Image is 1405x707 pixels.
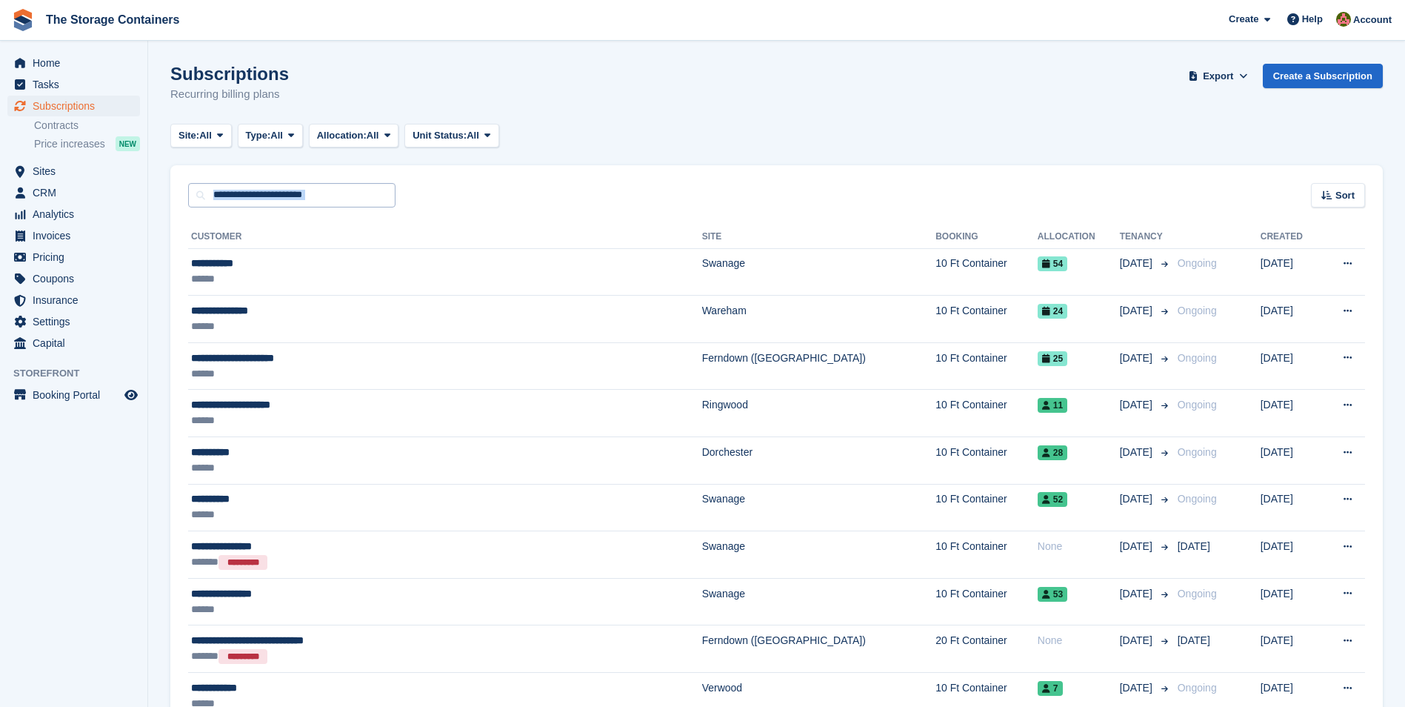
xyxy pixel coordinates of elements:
[7,53,140,73] a: menu
[702,248,936,296] td: Swanage
[1038,445,1067,460] span: 28
[467,128,479,143] span: All
[1229,12,1258,27] span: Create
[7,182,140,203] a: menu
[1120,397,1155,413] span: [DATE]
[702,296,936,343] td: Wareham
[33,290,121,311] span: Insurance
[935,484,1038,531] td: 10 Ft Container
[178,128,199,143] span: Site:
[1120,586,1155,602] span: [DATE]
[367,128,379,143] span: All
[1261,248,1321,296] td: [DATE]
[1038,492,1067,507] span: 52
[13,366,147,381] span: Storefront
[34,137,105,151] span: Price increases
[7,333,140,353] a: menu
[1178,634,1210,646] span: [DATE]
[7,247,140,268] a: menu
[1120,633,1155,648] span: [DATE]
[246,128,271,143] span: Type:
[1038,681,1063,696] span: 7
[1038,225,1120,249] th: Allocation
[270,128,283,143] span: All
[1120,445,1155,460] span: [DATE]
[33,333,121,353] span: Capital
[1335,188,1355,203] span: Sort
[1038,587,1067,602] span: 53
[1038,351,1067,366] span: 25
[1261,625,1321,673] td: [DATE]
[1261,390,1321,437] td: [DATE]
[1178,493,1217,505] span: Ongoing
[33,96,121,116] span: Subscriptions
[7,290,140,311] a: menu
[1353,13,1392,27] span: Account
[1038,398,1067,413] span: 11
[7,268,140,289] a: menu
[1178,682,1217,694] span: Ongoing
[12,9,34,31] img: stora-icon-8386f47178a22dfd0bd8f6a31ec36ba5ce8667c1dd55bd0f319d3a0aa187defe.svg
[7,385,140,405] a: menu
[1038,633,1120,648] div: None
[170,124,232,148] button: Site: All
[33,225,121,246] span: Invoices
[33,182,121,203] span: CRM
[170,86,289,103] p: Recurring billing plans
[702,342,936,390] td: Ferndown ([GEOGRAPHIC_DATA])
[1120,225,1172,249] th: Tenancy
[1261,484,1321,531] td: [DATE]
[7,225,140,246] a: menu
[1302,12,1323,27] span: Help
[1178,588,1217,600] span: Ongoing
[935,342,1038,390] td: 10 Ft Container
[317,128,367,143] span: Allocation:
[40,7,185,32] a: The Storage Containers
[33,161,121,182] span: Sites
[34,136,140,152] a: Price increases NEW
[1261,437,1321,485] td: [DATE]
[7,204,140,225] a: menu
[702,531,936,579] td: Swanage
[1120,491,1155,507] span: [DATE]
[7,96,140,116] a: menu
[33,204,121,225] span: Analytics
[935,625,1038,673] td: 20 Ft Container
[1178,540,1210,552] span: [DATE]
[1336,12,1351,27] img: Kirsty Simpson
[1038,304,1067,319] span: 24
[935,248,1038,296] td: 10 Ft Container
[935,225,1038,249] th: Booking
[702,437,936,485] td: Dorchester
[702,578,936,625] td: Swanage
[1261,296,1321,343] td: [DATE]
[1261,342,1321,390] td: [DATE]
[1120,680,1155,696] span: [DATE]
[7,161,140,182] a: menu
[1178,257,1217,269] span: Ongoing
[238,124,303,148] button: Type: All
[1203,69,1233,84] span: Export
[413,128,467,143] span: Unit Status:
[404,124,498,148] button: Unit Status: All
[33,385,121,405] span: Booking Portal
[1038,539,1120,554] div: None
[122,386,140,404] a: Preview store
[1186,64,1251,88] button: Export
[702,390,936,437] td: Ringwood
[1261,578,1321,625] td: [DATE]
[935,531,1038,579] td: 10 Ft Container
[1263,64,1383,88] a: Create a Subscription
[33,311,121,332] span: Settings
[702,625,936,673] td: Ferndown ([GEOGRAPHIC_DATA])
[935,390,1038,437] td: 10 Ft Container
[199,128,212,143] span: All
[33,74,121,95] span: Tasks
[935,578,1038,625] td: 10 Ft Container
[1178,399,1217,411] span: Ongoing
[1120,539,1155,554] span: [DATE]
[1261,225,1321,249] th: Created
[34,119,140,133] a: Contracts
[7,311,140,332] a: menu
[1120,351,1155,366] span: [DATE]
